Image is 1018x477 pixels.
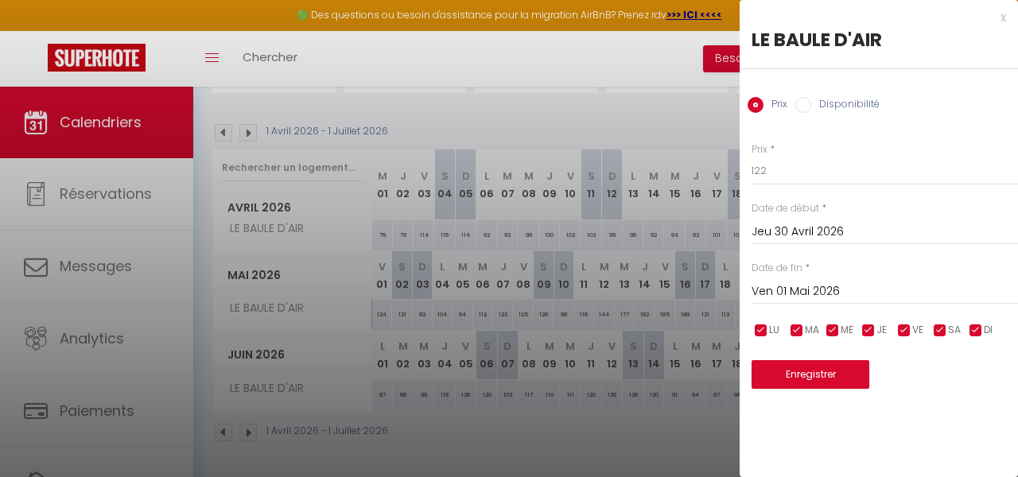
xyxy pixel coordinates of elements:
[841,323,853,338] span: ME
[752,201,819,216] label: Date de début
[752,261,802,276] label: Date de fin
[752,360,869,389] button: Enregistrer
[948,323,961,338] span: SA
[984,323,993,338] span: DI
[876,323,887,338] span: JE
[805,323,819,338] span: MA
[912,323,923,338] span: VE
[752,142,767,157] label: Prix
[763,97,787,114] label: Prix
[811,97,880,114] label: Disponibilité
[740,8,1006,27] div: x
[752,27,1006,52] div: LE BAULE D'AIR
[769,323,779,338] span: LU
